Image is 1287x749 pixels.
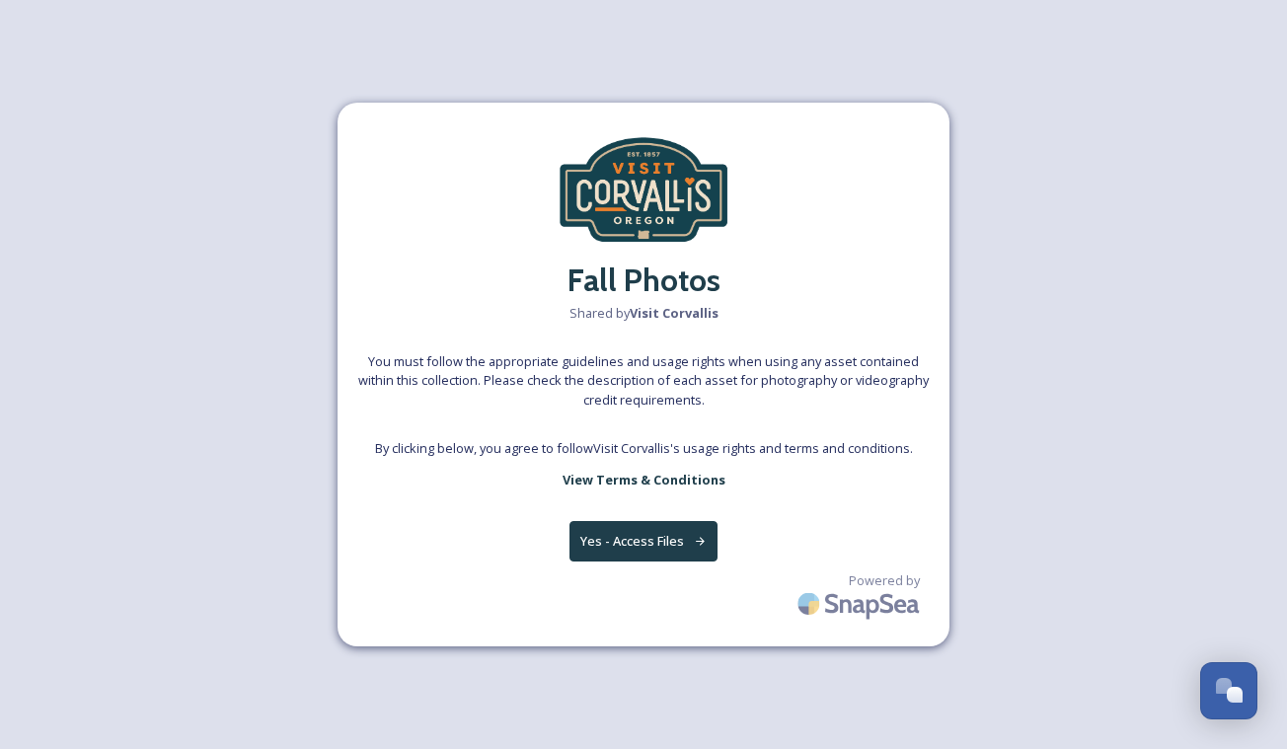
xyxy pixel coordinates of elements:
img: SnapSea Logo [792,580,930,627]
strong: Visit Corvallis [630,304,719,322]
img: visit-corvallis-badge-dark-blue-orange%281%29.png [545,122,742,257]
span: Powered by [849,571,920,590]
h2: Fall Photos [568,257,720,304]
span: Shared by [569,304,719,323]
strong: View Terms & Conditions [563,471,725,488]
span: By clicking below, you agree to follow Visit Corvallis 's usage rights and terms and conditions. [375,439,913,458]
a: View Terms & Conditions [563,468,725,491]
button: Open Chat [1200,662,1257,719]
span: You must follow the appropriate guidelines and usage rights when using any asset contained within... [357,352,930,410]
button: Yes - Access Files [569,521,718,562]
